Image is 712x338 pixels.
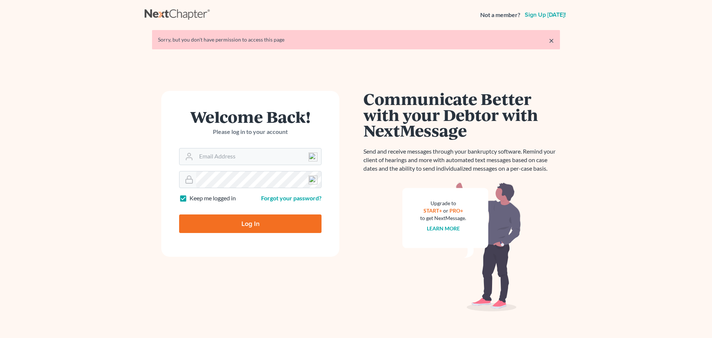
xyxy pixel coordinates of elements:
div: to get NextMessage. [420,214,466,222]
div: Upgrade to [420,200,466,207]
label: Keep me logged in [189,194,236,203]
a: Sign up [DATE]! [523,12,567,18]
div: Sorry, but you don't have permission to access this page [158,36,554,43]
a: Learn more [427,225,460,232]
img: npw-badge-icon-locked.svg [309,175,317,184]
a: PRO+ [449,207,463,214]
span: or [443,207,448,214]
a: START+ [423,207,442,214]
input: Email Address [196,148,321,165]
p: Please log in to your account [179,128,322,136]
input: Log In [179,214,322,233]
a: Forgot your password? [261,194,322,201]
strong: Not a member? [480,11,520,19]
a: × [549,36,554,45]
h1: Communicate Better with your Debtor with NextMessage [363,91,560,138]
p: Send and receive messages through your bankruptcy software. Remind your client of hearings and mo... [363,147,560,173]
h1: Welcome Back! [179,109,322,125]
img: nextmessage_bg-59042aed3d76b12b5cd301f8e5b87938c9018125f34e5fa2b7a6b67550977c72.svg [402,182,521,312]
img: npw-badge-icon-locked.svg [309,152,317,161]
